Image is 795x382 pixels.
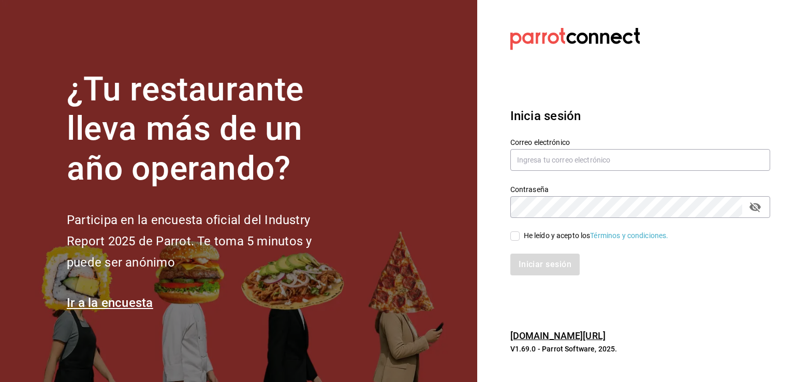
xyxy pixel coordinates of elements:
[510,185,770,193] label: Contraseña
[67,210,346,273] h2: Participa en la encuesta oficial del Industry Report 2025 de Parrot. Te toma 5 minutos y puede se...
[510,330,606,341] a: [DOMAIN_NAME][URL]
[524,230,669,241] div: He leído y acepto los
[590,231,668,240] a: Términos y condiciones.
[510,107,770,125] h3: Inicia sesión
[510,149,770,171] input: Ingresa tu correo electrónico
[67,296,153,310] a: Ir a la encuesta
[510,344,770,354] p: V1.69.0 - Parrot Software, 2025.
[67,70,346,189] h1: ¿Tu restaurante lleva más de un año operando?
[510,138,770,145] label: Correo electrónico
[746,198,764,216] button: passwordField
